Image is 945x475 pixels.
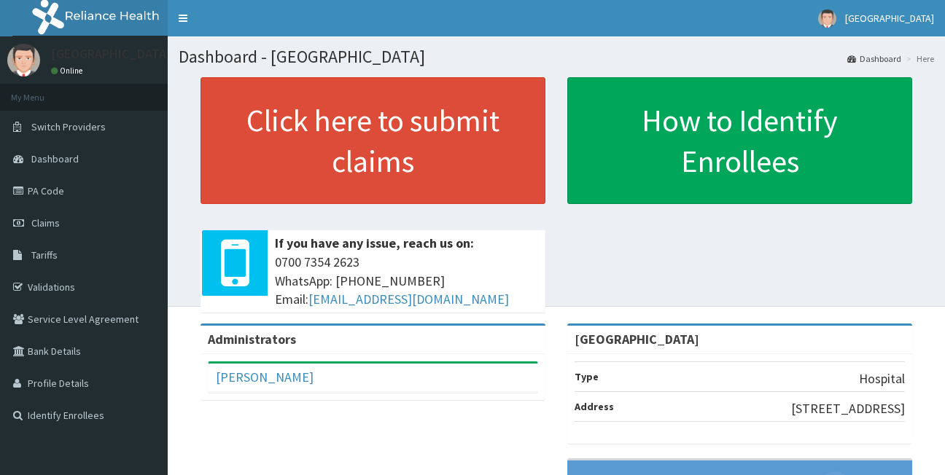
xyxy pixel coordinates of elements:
p: Hospital [859,369,905,388]
img: User Image [818,9,836,28]
span: 0700 7354 2623 WhatsApp: [PHONE_NUMBER] Email: [275,253,538,309]
b: Administrators [208,331,296,348]
a: How to Identify Enrollees [567,77,912,204]
span: Claims [31,216,60,229]
strong: [GEOGRAPHIC_DATA] [575,331,699,348]
span: Switch Providers [31,120,106,133]
a: [PERSON_NAME] [216,369,314,385]
h1: Dashboard - [GEOGRAPHIC_DATA] [179,47,934,66]
b: Type [575,370,599,383]
span: Dashboard [31,152,79,165]
b: If you have any issue, reach us on: [275,235,474,251]
img: User Image [7,44,40,76]
p: [STREET_ADDRESS] [791,399,905,418]
p: [GEOGRAPHIC_DATA] [51,47,171,60]
li: Here [903,52,934,65]
span: Tariffs [31,248,58,262]
b: Address [575,400,614,413]
a: Dashboard [847,52,901,65]
a: Click here to submit claims [201,77,545,204]
a: [EMAIL_ADDRESS][DOMAIN_NAME] [308,291,509,307]
span: [GEOGRAPHIC_DATA] [845,12,934,25]
a: Online [51,66,86,76]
